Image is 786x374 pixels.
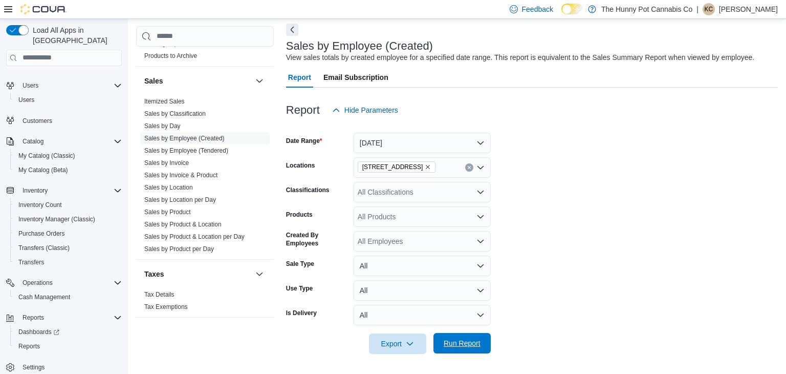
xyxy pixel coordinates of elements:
a: Tax Exemptions [144,303,188,310]
label: Created By Employees [286,231,350,247]
button: Clear input [465,163,473,172]
span: Reports [18,342,40,350]
a: Dashboards [10,325,126,339]
span: Sales by Location [144,183,193,191]
input: Dark Mode [561,4,583,14]
span: Dashboards [14,326,122,338]
a: My Catalog (Beta) [14,164,72,176]
button: Inventory Manager (Classic) [10,212,126,226]
a: Cash Management [14,291,74,303]
button: Remove 334 Wellington Rd from selection in this group [425,164,431,170]
span: Cash Management [18,293,70,301]
span: My Catalog (Beta) [18,166,68,174]
a: Sales by Invoice [144,159,189,166]
span: Users [23,81,38,90]
a: Reports [14,340,44,352]
span: Inventory Manager (Classic) [18,215,95,223]
a: Itemized Sales [144,97,185,105]
span: Settings [18,361,122,373]
span: Reports [14,340,122,352]
button: Reports [10,339,126,354]
a: Sales by Location [144,183,193,191]
a: Sales by Invoice & Product [144,171,217,178]
p: | [696,3,698,15]
span: Products to Archive [144,51,197,59]
a: Transfers (Classic) [14,242,74,254]
h3: Sales by Employee (Created) [286,40,433,52]
button: [DATE] [354,133,491,153]
span: My Catalog (Classic) [18,152,75,160]
span: Transfers (Classic) [14,242,122,254]
span: Inventory [18,184,122,197]
span: Customers [23,117,52,125]
button: Purchase Orders [10,226,126,241]
button: Reports [2,310,126,325]
button: Inventory Count [10,198,126,212]
label: Classifications [286,186,330,194]
span: Sales by Location per Day [144,195,216,203]
a: Inventory Count [14,199,66,211]
span: Report [288,67,311,88]
a: Sales by Classification [144,110,206,117]
button: Hide Parameters [328,100,402,120]
p: [PERSON_NAME] [719,3,778,15]
span: Transfers [18,258,44,266]
span: Users [18,96,34,104]
span: 334 Wellington Rd [358,161,436,173]
span: Load All Apps in [GEOGRAPHIC_DATA] [29,25,122,46]
span: Catalog [18,135,122,148]
span: Operations [18,277,122,289]
button: All [354,280,491,301]
button: Catalog [2,134,126,149]
a: Inventory Manager (Classic) [14,213,99,225]
button: All [354,256,491,276]
span: Settings [23,363,45,371]
button: Users [18,79,42,92]
span: Users [14,94,122,106]
button: Users [10,93,126,107]
span: Sales by Classification [144,109,206,117]
button: Operations [2,276,126,290]
a: Sales by Product [144,208,191,215]
button: Catalog [18,135,48,148]
span: Inventory Count [14,199,122,211]
a: Sales by Product per Day [144,245,214,252]
button: Reports [18,311,48,324]
label: Sale Type [286,260,314,268]
p: The Hunny Pot Cannabis Co [601,3,692,15]
a: Transfers [14,256,48,268]
button: Cash Management [10,290,126,304]
a: Sales by Product & Location [144,220,222,227]
label: Is Delivery [286,309,317,317]
button: Sales [144,75,251,86]
button: Open list of options [476,237,485,245]
span: Purchase Orders [18,230,65,238]
span: Sales by Product & Location [144,220,222,228]
a: Customers [18,115,56,127]
div: Taxes [136,288,274,317]
label: Date Range [286,137,322,145]
span: Operations [23,279,53,287]
span: Users [18,79,122,92]
button: Customers [2,113,126,128]
span: Transfers [14,256,122,268]
span: Export [375,334,420,354]
button: Open list of options [476,188,485,196]
a: Settings [18,361,49,373]
span: Run Report [444,338,481,348]
span: Tax Exemptions [144,302,188,310]
span: [STREET_ADDRESS] [362,162,423,172]
h3: Taxes [144,268,164,279]
span: Inventory [23,186,48,195]
a: Sales by Product & Location per Day [144,233,245,240]
label: Use Type [286,284,313,293]
span: Hide Parameters [344,105,398,115]
a: Tax Details [144,290,174,298]
span: Sales by Invoice [144,158,189,167]
h3: Report [286,104,320,116]
span: KC [705,3,713,15]
button: Run Report [433,333,491,354]
div: Sales [136,95,274,259]
button: Taxes [144,268,251,279]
